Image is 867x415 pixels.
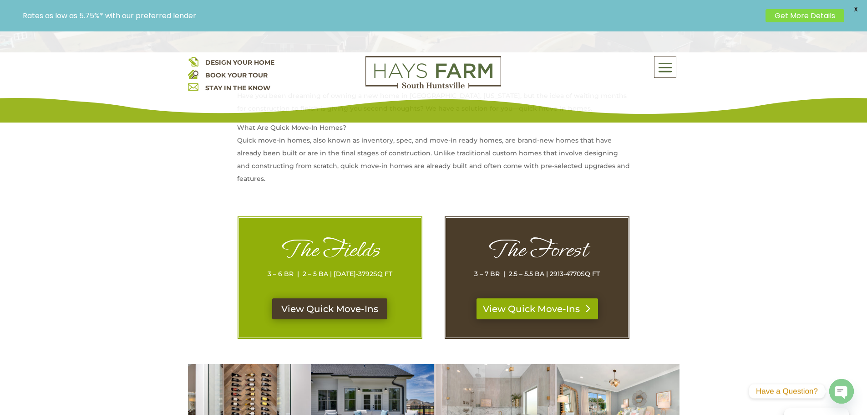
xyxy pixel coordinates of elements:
a: DESIGN YOUR HOME [205,58,274,67]
a: View Quick Move-Ins [477,298,598,319]
p: What Are Quick Move-In Homes? Quick move-in homes, also known as inventory, spec, and move-in rea... [237,121,630,191]
a: Get More Details [766,9,844,22]
h1: The Fields [257,236,403,267]
img: design your home [188,56,198,67]
a: BOOK YOUR TOUR [205,71,268,79]
span: SQ FT [581,270,600,278]
span: SQ FT [373,270,392,278]
p: 3 – 7 BR | 2.5 – 5.5 BA | 2913-4770 [464,267,610,280]
p: Rates as low as 5.75%* with our preferred lender [23,11,761,20]
img: Logo [365,56,501,89]
a: hays farm homes huntsville development [365,82,501,91]
a: View Quick Move-Ins [272,298,387,319]
a: STAY IN THE KNOW [205,84,270,92]
h1: The Forest [464,236,610,267]
span: X [849,2,862,16]
img: book your home tour [188,69,198,79]
span: 3 – 6 BR | 2 – 5 BA | [DATE]-3792 [268,270,373,278]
